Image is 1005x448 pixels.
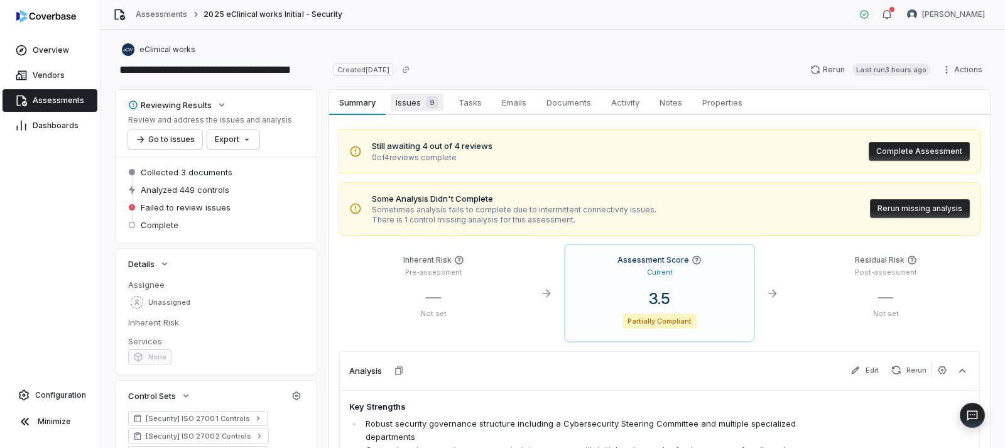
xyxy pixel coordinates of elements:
[426,96,438,109] span: 9
[124,253,173,275] button: Details
[869,142,970,161] button: Complete Assessment
[426,288,441,306] span: —
[907,9,917,19] img: Arun Muthu avatar
[362,417,845,444] li: Robust security governance structure including a Cybersecurity Steering Committee and multiple sp...
[5,384,95,407] a: Configuration
[372,140,492,153] span: Still awaiting 4 out of 4 reviews
[146,413,250,423] span: [Security] ISO 27001 Controls
[128,390,176,402] span: Control Sets
[128,279,304,290] dt: Assignee
[33,96,84,106] span: Assessments
[349,401,845,413] h4: Key Strengths
[655,94,687,111] span: Notes
[5,409,95,434] button: Minimize
[33,121,79,131] span: Dashboards
[541,94,596,111] span: Documents
[801,309,970,319] p: Not set
[148,298,190,307] span: Unassigned
[855,255,905,265] h4: Residual Risk
[128,130,202,149] button: Go to issues
[141,202,231,213] span: Failed to review issues
[349,309,518,319] p: Not set
[38,417,71,427] span: Minimize
[394,58,417,81] button: Copy link
[141,219,178,231] span: Complete
[938,60,990,79] button: Actions
[124,385,195,407] button: Control Sets
[118,38,199,61] button: https://eclinicalworks.com/eClinical works
[922,9,985,19] span: [PERSON_NAME]
[207,130,259,149] button: Export
[146,431,251,441] span: [Security] ISO 27002 Controls
[852,63,930,76] span: Last run 3 hours ago
[136,9,187,19] a: Assessments
[204,9,342,19] span: 2025 eClinical works Initial - Security
[886,363,932,378] button: Rerun
[391,94,443,111] span: Issues
[870,199,970,218] button: Rerun missing analysis
[128,336,304,347] dt: Services
[403,255,452,265] h4: Inherent Risk
[3,114,97,137] a: Dashboards
[639,290,680,308] span: 3.5
[128,429,269,444] a: [Security] ISO 27002 Controls
[697,94,747,111] span: Properties
[372,153,492,163] span: 0 of 4 reviews complete
[128,411,268,426] a: [Security] ISO 27001 Controls
[128,99,212,111] div: Reviewing Results
[606,94,644,111] span: Activity
[3,89,97,112] a: Assessments
[349,268,518,277] p: Pre-assessment
[16,10,76,23] img: logo-D7KZi-bG.svg
[801,268,970,277] p: Post-assessment
[803,60,938,79] button: RerunLast run3 hours ago
[139,45,195,55] span: eClinical works
[334,63,393,76] span: Created [DATE]
[141,184,229,195] span: Analyzed 449 controls
[617,255,689,265] h4: Assessment Score
[124,94,231,116] button: Reviewing Results
[372,205,656,215] span: Sometimes analysis fails to complete due to intermittent connectivity issues.
[33,45,69,55] span: Overview
[845,363,884,378] button: Edit
[334,94,380,111] span: Summary
[3,64,97,87] a: Vendors
[35,390,86,400] span: Configuration
[647,268,673,277] p: Current
[141,167,232,178] span: Collected 3 documents
[3,39,97,62] a: Overview
[372,215,656,225] span: There is 1 control missing analysis for this assessment.
[454,94,487,111] span: Tasks
[372,193,656,205] span: Some Analysis Didn't Complete
[622,314,697,329] span: Partially Compliant
[349,365,382,376] h3: Analysis
[878,288,893,306] span: —
[128,258,155,270] span: Details
[497,94,531,111] span: Emails
[128,115,292,125] p: Review and address the issues and analysis
[128,317,304,328] dt: Inherent Risk
[899,5,992,24] button: Arun Muthu avatar[PERSON_NAME]
[33,70,65,80] span: Vendors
